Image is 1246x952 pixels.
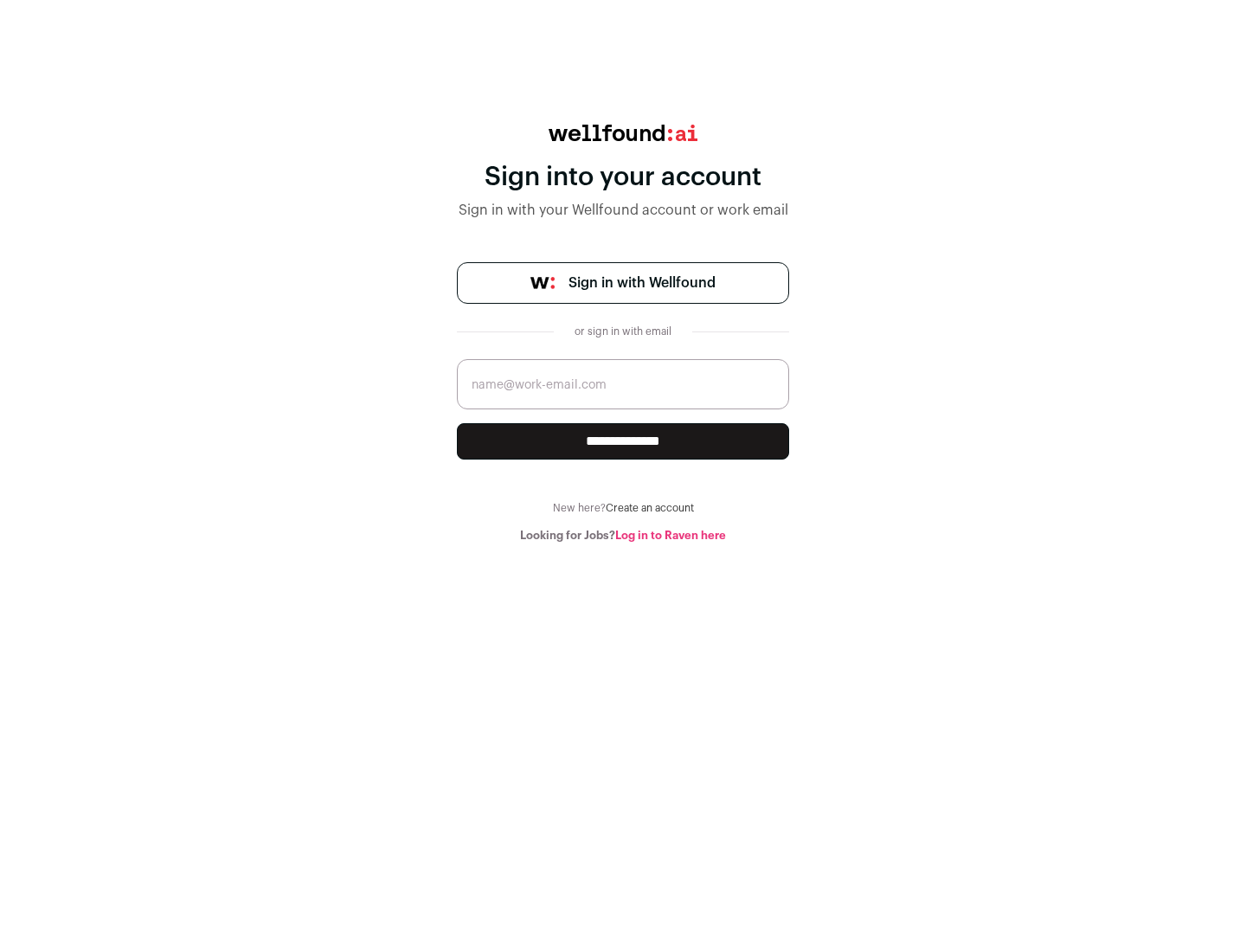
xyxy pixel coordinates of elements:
[457,200,789,221] div: Sign in with your Wellfound account or work email
[615,530,726,541] a: Log in to Raven here
[457,162,789,193] div: Sign into your account
[530,277,555,289] img: wellfound-symbol-flush-black-fb3c872781a75f747ccb3a119075da62bfe97bd399995f84a933054e44a575c4.png
[568,325,678,338] div: or sign in with email
[457,359,789,409] input: name@work-email.com
[457,501,789,515] div: New here?
[568,273,716,293] span: Sign in with Wellfound
[457,262,789,304] a: Sign in with Wellfound
[549,125,697,141] img: wellfound:ai
[606,503,694,513] a: Create an account
[457,529,789,543] div: Looking for Jobs?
